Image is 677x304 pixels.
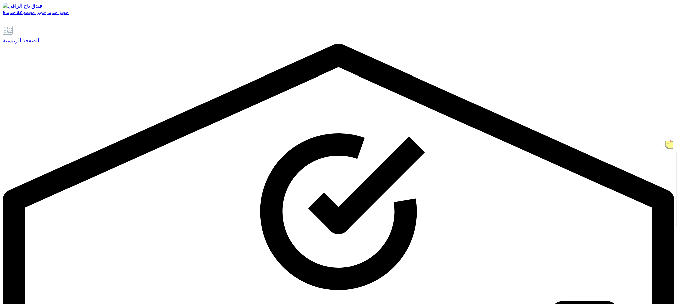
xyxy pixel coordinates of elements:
[23,20,30,26] a: تعليقات الموظفين
[13,20,21,26] a: إعدادات
[3,26,674,44] a: الصفحة الرئيسية
[3,3,674,9] a: فندق تاج الراقي
[3,20,11,26] a: يدعم
[47,9,69,15] a: حجز جديد
[3,38,39,43] font: الصفحة الرئيسية
[3,9,46,15] a: حجز مجموعة جديدة
[3,3,42,9] img: فندق تاج الراقي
